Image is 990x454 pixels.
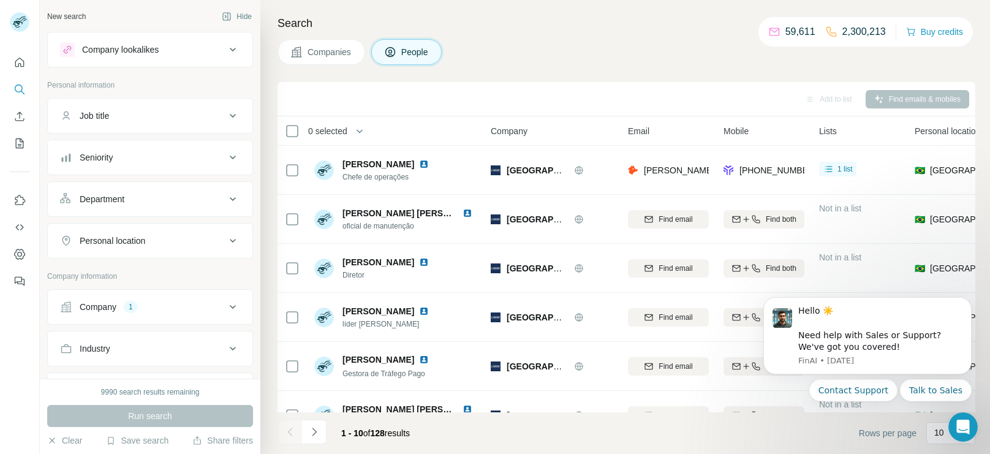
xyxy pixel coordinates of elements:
span: People [401,46,429,58]
span: [PERSON_NAME] [PERSON_NAME] [342,208,489,218]
img: Avatar [314,210,334,229]
div: 1 [124,301,138,312]
img: provider forager logo [724,164,733,176]
button: Department [48,184,252,214]
span: Not in a list [819,252,861,262]
button: Company lookalikes [48,35,252,64]
span: Email [628,125,649,137]
button: Find both [724,357,804,376]
span: [GEOGRAPHIC_DATA] [507,165,599,175]
span: Personal location [915,125,980,137]
img: LinkedIn logo [419,306,429,316]
div: Company [80,301,116,313]
button: Find email [628,210,709,229]
button: Navigate to next page [302,420,327,444]
button: Search [10,78,29,100]
button: Share filters [192,434,253,447]
div: Seniority [80,151,113,164]
span: [GEOGRAPHIC_DATA] [507,214,599,224]
button: Quick start [10,51,29,74]
span: 🇧🇷 [915,213,925,225]
button: Feedback [10,270,29,292]
button: Use Surfe API [10,216,29,238]
div: Company lookalikes [82,44,159,56]
button: Find email [628,259,709,278]
button: Buy credits [906,23,963,40]
span: [PHONE_NUMBER] [739,165,817,175]
button: Find email [628,406,709,425]
span: Company [491,125,527,137]
img: LinkedIn logo [463,208,472,218]
span: 0 selected [308,125,347,137]
button: Hide [213,7,260,26]
span: Not in a list [819,203,861,213]
div: Job title [80,110,109,122]
button: My lists [10,132,29,154]
div: New search [47,11,86,22]
p: Personal information [47,80,253,91]
span: Gestora de Tráfego Pago [342,369,425,378]
span: oficial de manutenção [342,221,477,232]
img: Logo of Universidade Ibirapuera [491,165,501,175]
span: Mobile [724,125,749,137]
span: Lists [819,125,837,137]
span: 128 [371,428,385,438]
iframe: Intercom live chat [948,412,978,442]
span: [PERSON_NAME] [PERSON_NAME] [342,404,489,414]
button: Find both [724,308,804,327]
button: Seniority [48,143,252,172]
div: Department [80,193,124,205]
span: Find email [659,361,692,372]
img: LinkedIn logo [419,159,429,169]
span: Find email [659,263,692,274]
img: Logo of Universidade Ibirapuera [491,263,501,273]
button: Industry [48,334,252,363]
span: [GEOGRAPHIC_DATA] [507,312,599,322]
span: Find both [766,263,796,274]
button: Job title [48,101,252,131]
button: Use Surfe on LinkedIn [10,189,29,211]
span: results [341,428,410,438]
span: 1 - 10 [341,428,363,438]
span: Find email [659,214,692,225]
p: 2,300,213 [842,25,886,39]
span: [GEOGRAPHIC_DATA] [507,361,599,371]
img: LinkedIn logo [419,257,429,267]
img: Avatar [314,161,334,180]
div: 9990 search results remaining [101,387,200,398]
span: [GEOGRAPHIC_DATA] [507,263,599,273]
button: Company1 [48,292,252,322]
div: Personal location [80,235,145,247]
span: [GEOGRAPHIC_DATA] [507,410,599,420]
span: 🇧🇷 [915,164,925,176]
span: [PERSON_NAME] [342,158,414,170]
span: [PERSON_NAME] [342,354,414,366]
iframe: Intercom notifications message [745,282,990,448]
img: Logo of Universidade Ibirapuera [491,214,501,224]
div: Industry [80,342,110,355]
button: Save search [106,434,168,447]
img: provider hunter logo [628,164,638,176]
button: Personal location [48,226,252,255]
img: Avatar [314,259,334,278]
span: [PERSON_NAME][EMAIL_ADDRESS][PERSON_NAME][DOMAIN_NAME] [644,165,931,175]
button: Find both [724,259,804,278]
button: Find both [724,210,804,229]
span: Chefe de operações [342,172,434,183]
img: Logo of Universidade Ibirapuera [491,361,501,371]
p: 59,611 [785,25,815,39]
img: Logo of Universidade Ibirapuera [491,410,501,420]
img: Logo of Universidade Ibirapuera [491,312,501,322]
span: 🇧🇷 [915,262,925,274]
img: LinkedIn logo [419,355,429,365]
span: Find both [766,214,796,225]
button: Clear [47,434,82,447]
span: [PERSON_NAME] [342,305,414,317]
button: Enrich CSV [10,105,29,127]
